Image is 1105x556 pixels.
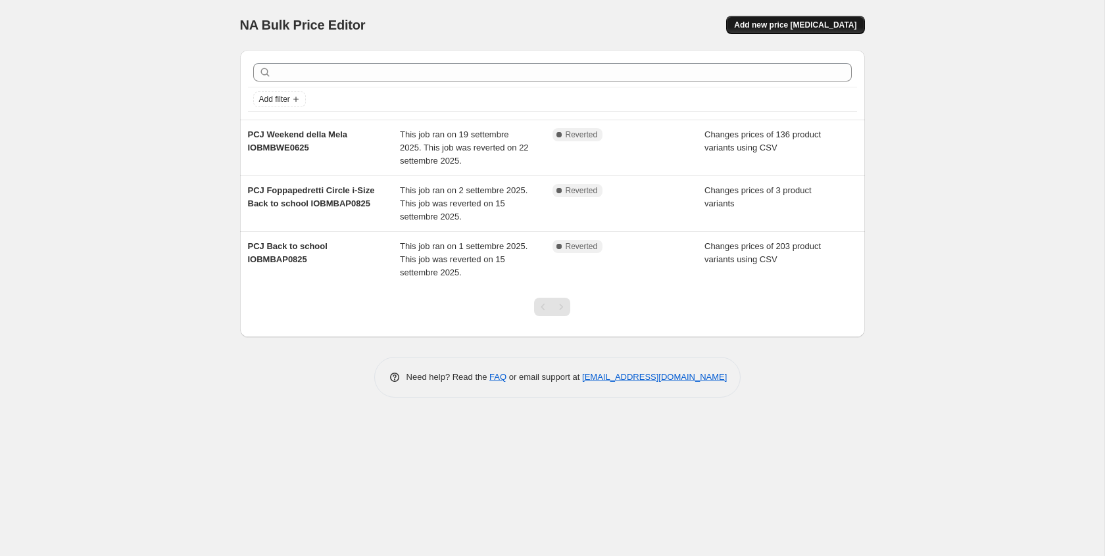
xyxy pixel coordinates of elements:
[240,18,366,32] span: NA Bulk Price Editor
[248,241,328,264] span: PCJ Back to school IOBMBAP0825
[400,241,528,277] span: This job ran on 1 settembre 2025. This job was reverted on 15 settembre 2025.
[704,241,821,264] span: Changes prices of 203 product variants using CSV
[400,185,528,221] span: This job ran on 2 settembre 2025. This job was reverted on 15 settembre 2025.
[726,16,864,34] button: Add new price [MEDICAL_DATA]
[566,129,598,140] span: Reverted
[489,372,506,382] a: FAQ
[534,298,570,316] nav: Pagination
[400,129,529,166] span: This job ran on 19 settembre 2025. This job was reverted on 22 settembre 2025.
[248,185,375,208] span: PCJ Foppapedretti Circle i-Size Back to school IOBMBAP0825
[406,372,490,382] span: Need help? Read the
[734,20,856,30] span: Add new price [MEDICAL_DATA]
[248,129,348,152] span: PCJ Weekend della Mela IOBMBWE0625
[582,372,727,382] a: [EMAIL_ADDRESS][DOMAIN_NAME]
[566,241,598,252] span: Reverted
[566,185,598,196] span: Reverted
[259,94,290,104] span: Add filter
[704,185,812,208] span: Changes prices of 3 product variants
[704,129,821,152] span: Changes prices of 136 product variants using CSV
[506,372,582,382] span: or email support at
[253,91,306,107] button: Add filter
